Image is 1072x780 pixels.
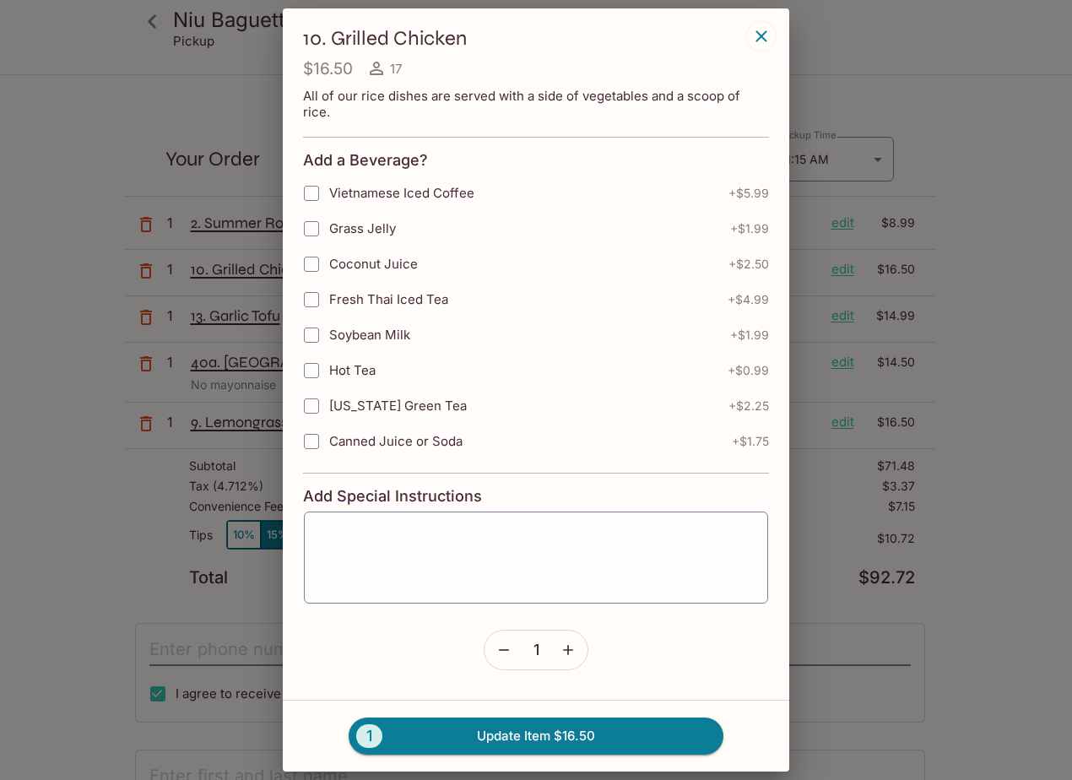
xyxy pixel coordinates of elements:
[728,399,769,413] span: + $2.25
[303,487,769,506] h4: Add Special Instructions
[356,724,382,748] span: 1
[349,718,723,755] button: 1Update Item $16.50
[329,291,448,307] span: Fresh Thai Iced Tea
[329,362,376,378] span: Hot Tea
[329,185,474,201] span: Vietnamese Iced Coffee
[730,328,769,342] span: + $1.99
[329,256,418,272] span: Coconut Juice
[303,151,428,170] h4: Add a Beverage?
[390,61,402,77] span: 17
[728,293,769,306] span: + $4.99
[728,364,769,377] span: + $0.99
[329,220,396,236] span: Grass Jelly
[303,58,353,79] h4: $16.50
[329,327,410,343] span: Soybean Milk
[329,398,467,414] span: [US_STATE] Green Tea
[728,187,769,200] span: + $5.99
[303,88,769,120] p: All of our rice dishes are served with a side of vegetables and a scoop of rice.
[732,435,769,448] span: + $1.75
[533,641,539,659] span: 1
[728,257,769,271] span: + $2.50
[303,25,742,51] h3: 10. Grilled Chicken
[329,433,463,449] span: Canned Juice or Soda
[730,222,769,236] span: + $1.99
